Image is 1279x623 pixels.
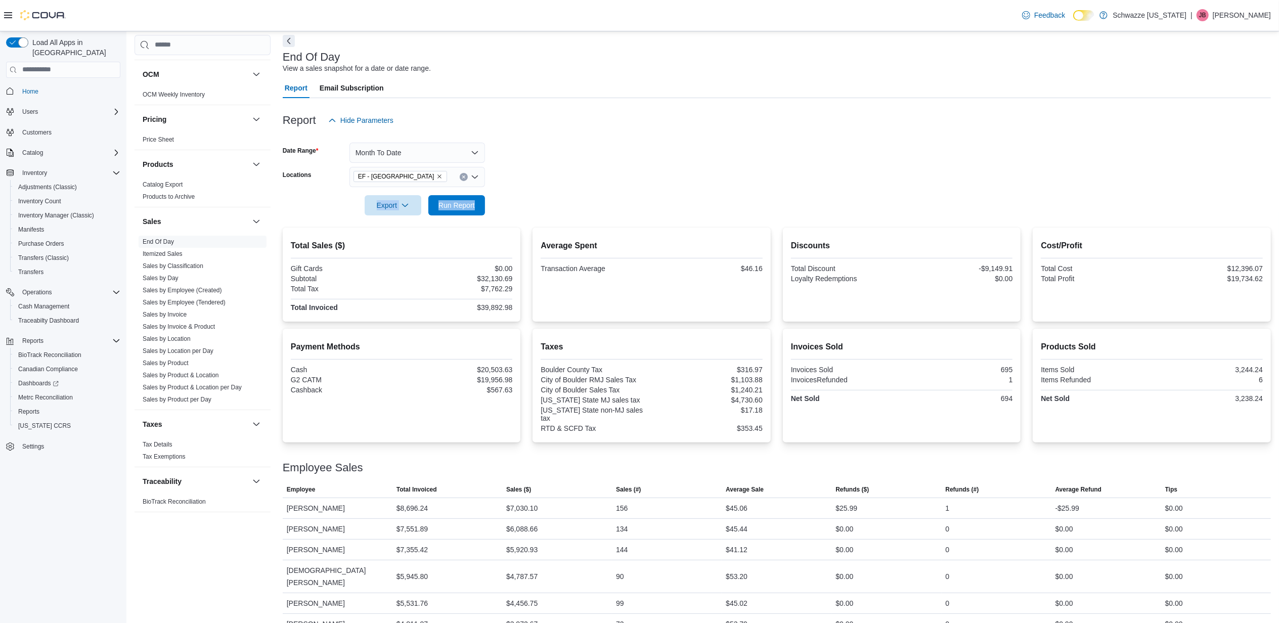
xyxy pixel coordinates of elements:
[1113,9,1186,21] p: Schwazze [US_STATE]
[726,570,747,583] div: $53.20
[541,386,649,394] div: City of Boulder Sales Tax
[10,299,124,314] button: Cash Management
[143,69,248,79] button: OCM
[18,106,120,118] span: Users
[22,149,43,157] span: Catalog
[143,372,219,379] a: Sales by Product & Location
[2,146,124,160] button: Catalog
[2,105,124,119] button: Users
[14,209,120,221] span: Inventory Manager (Classic)
[18,106,42,118] button: Users
[904,264,1012,273] div: -$9,149.91
[143,498,206,505] a: BioTrack Reconciliation
[143,114,248,124] button: Pricing
[143,181,183,188] a: Catalog Export
[1055,597,1073,609] div: $0.00
[143,286,222,294] span: Sales by Employee (Created)
[506,523,538,535] div: $6,088.66
[654,396,763,404] div: $4,730.60
[1041,394,1070,403] strong: Net Sold
[2,334,124,348] button: Reports
[18,393,73,402] span: Metrc Reconciliation
[283,147,319,155] label: Date Range
[143,216,161,227] h3: Sales
[143,69,159,79] h3: OCM
[143,335,191,342] a: Sales by Location
[654,386,763,394] div: $1,240.21
[20,10,66,20] img: Cova
[835,597,853,609] div: $0.00
[250,475,262,487] button: Traceability
[354,171,447,182] span: EF - South Boulder
[143,250,183,258] span: Itemized Sales
[143,250,183,257] a: Itemized Sales
[1041,264,1150,273] div: Total Cost
[726,544,747,556] div: $41.12
[143,395,211,404] span: Sales by Product per Day
[283,63,431,74] div: View a sales snapshot for a date or date range.
[791,240,1013,252] h2: Discounts
[10,237,124,251] button: Purchase Orders
[1190,9,1193,21] p: |
[143,262,203,270] span: Sales by Classification
[835,485,869,494] span: Refunds ($)
[18,286,120,298] span: Operations
[1034,10,1065,20] span: Feedback
[10,314,124,328] button: Traceabilty Dashboard
[10,208,124,223] button: Inventory Manager (Classic)
[10,180,124,194] button: Adjustments (Classic)
[22,288,52,296] span: Operations
[1041,341,1263,353] h2: Products Sold
[18,197,61,205] span: Inventory Count
[616,485,641,494] span: Sales (#)
[250,68,262,80] button: OCM
[14,300,120,313] span: Cash Management
[726,502,747,514] div: $45.06
[1055,570,1073,583] div: $0.00
[18,183,77,191] span: Adjustments (Classic)
[404,285,512,293] div: $7,762.29
[10,223,124,237] button: Manifests
[1018,5,1069,25] a: Feedback
[18,167,120,179] span: Inventory
[291,285,400,293] div: Total Tax
[143,347,213,354] a: Sales by Location per Day
[18,85,120,98] span: Home
[10,251,124,265] button: Transfers (Classic)
[10,348,124,362] button: BioTrack Reconciliation
[404,366,512,374] div: $20,503.63
[18,167,51,179] button: Inventory
[18,365,78,373] span: Canadian Compliance
[143,299,226,306] a: Sales by Employee (Tendered)
[14,266,48,278] a: Transfers
[135,179,271,207] div: Products
[541,341,763,353] h2: Taxes
[654,376,763,384] div: $1,103.88
[283,114,316,126] h3: Report
[18,226,44,234] span: Manifests
[1041,376,1150,384] div: Items Refunded
[14,363,120,375] span: Canadian Compliance
[18,440,48,453] a: Settings
[143,419,162,429] h3: Taxes
[250,215,262,228] button: Sales
[1154,376,1263,384] div: 6
[2,439,124,454] button: Settings
[654,366,763,374] div: $316.97
[541,424,649,432] div: RTD & SCFD Tax
[14,349,85,361] a: BioTrack Reconciliation
[1213,9,1271,21] p: [PERSON_NAME]
[14,420,120,432] span: Washington CCRS
[946,523,950,535] div: 0
[1073,10,1094,21] input: Dark Mode
[340,115,393,125] span: Hide Parameters
[18,351,81,359] span: BioTrack Reconciliation
[14,315,120,327] span: Traceabilty Dashboard
[1154,394,1263,403] div: 3,238.24
[1165,544,1183,556] div: $0.00
[18,147,47,159] button: Catalog
[143,419,248,429] button: Taxes
[2,285,124,299] button: Operations
[1154,264,1263,273] div: $12,396.07
[946,570,950,583] div: 0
